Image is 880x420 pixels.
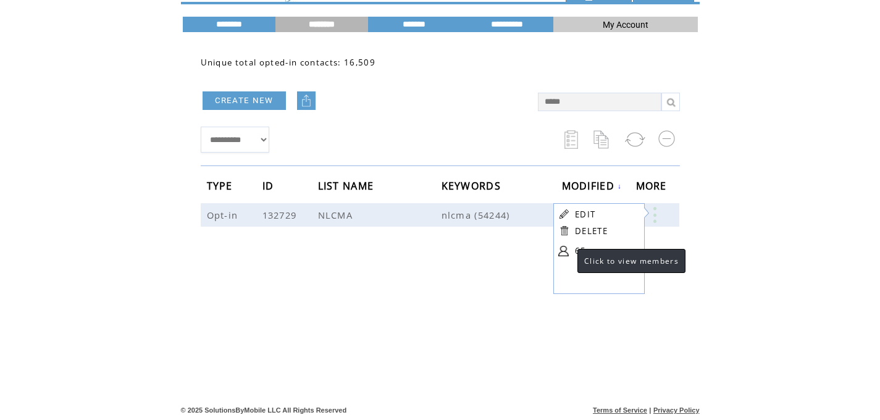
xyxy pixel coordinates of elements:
a: TYPE [207,182,236,189]
a: DELETE [575,225,608,237]
span: © 2025 SolutionsByMobile LLC All Rights Reserved [181,406,347,414]
span: NLCMA [318,209,356,221]
a: 65 [575,241,637,260]
a: MODIFIED↓ [562,182,622,190]
span: LIST NAME [318,176,377,199]
a: ID [262,182,277,189]
span: TYPE [207,176,236,199]
span: Opt-in [207,209,241,221]
span: My Account [603,20,648,30]
span: Unique total opted-in contacts: 16,509 [201,57,376,68]
a: CREATE NEW [203,91,286,110]
a: LIST NAME [318,182,377,189]
a: KEYWORDS [442,182,505,189]
span: MODIFIED [562,176,618,199]
span: MORE [636,176,670,199]
span: ID [262,176,277,199]
a: Terms of Service [593,406,647,414]
span: 132729 [262,209,300,221]
a: Privacy Policy [653,406,700,414]
a: EDIT [575,209,595,220]
span: KEYWORDS [442,176,505,199]
span: | [649,406,651,414]
span: Click to view members [584,256,679,266]
img: upload.png [300,94,312,107]
span: nlcma (54244) [442,209,562,221]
